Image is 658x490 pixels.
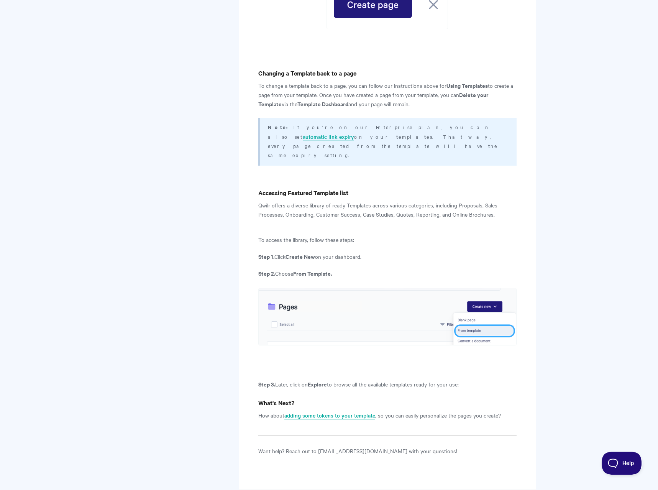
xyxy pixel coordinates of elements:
[293,269,332,277] b: From Template.
[258,411,516,420] p: How about , so you can easily personalize the pages you create?
[258,398,516,408] h4: What's Next?
[446,81,488,89] strong: Using Templates
[258,252,516,261] p: Click on your dashboard.
[258,269,516,278] p: Choose
[297,100,348,108] strong: Template Dashboard
[286,252,315,260] b: Create New
[602,452,643,475] iframe: Toggle Customer Support
[258,81,516,109] p: To change a template back to a page, you can follow our instructions above for to create a page f...
[268,122,507,159] p: If you're on our Enterprise plan, you can also set on your templates. That way, every page create...
[258,288,516,345] img: file-MLNVwu9ozm.png
[268,123,292,131] strong: Note:
[258,380,516,389] p: Later, click on to browse all the available templates ready for your use:
[308,380,327,388] b: Explore
[284,411,375,420] a: adding some tokens to your template
[258,380,275,388] b: Step 3.
[258,201,516,219] p: Qwilr offers a diverse library of ready Templates across various categories, including Proposals,...
[258,269,275,277] b: Step 2.
[303,133,354,141] a: automatic link expiry
[258,446,516,455] p: Want help? Reach out to [EMAIL_ADDRESS][DOMAIN_NAME] with your questions!
[258,188,516,197] h4: Accessing Featured Template list
[258,68,516,78] h4: Changing a Template back to a page
[258,90,489,108] strong: Delete your Template
[258,235,516,244] p: To access the library, follow these steps:
[258,252,274,260] b: Step 1.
